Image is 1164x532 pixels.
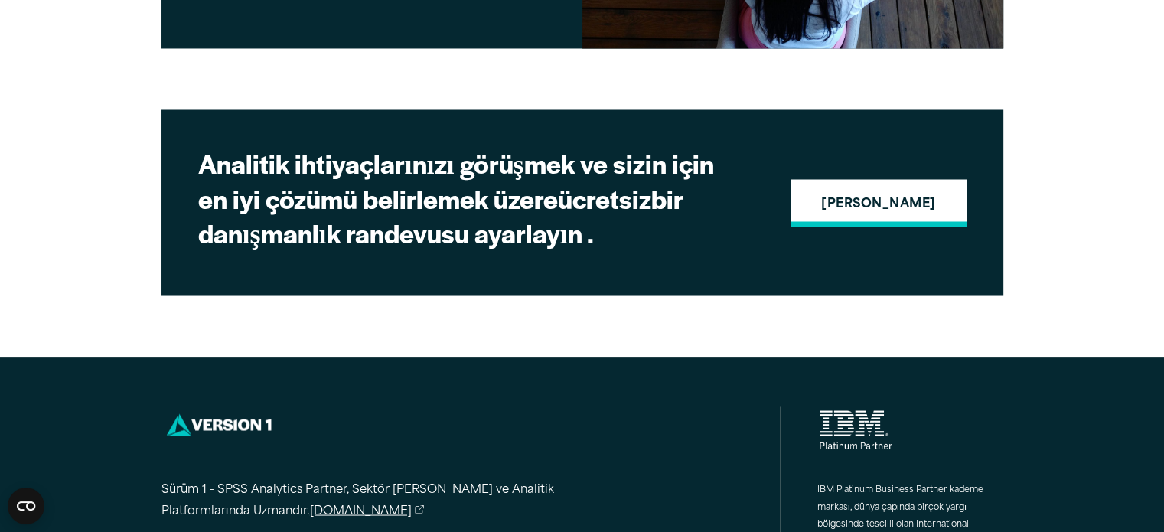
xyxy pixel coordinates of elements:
font: ücretsiz [558,179,651,216]
a: [PERSON_NAME] [791,179,966,227]
font: [DOMAIN_NAME] [310,505,412,517]
font: Analitik ihtiyaçlarınızı görüşmek ve sizin için en iyi çözümü belirlemek üzere [198,145,714,216]
font: bir danışmanlık randevusu ayarlayın . [198,179,683,250]
font: [PERSON_NAME] [821,197,935,210]
font: Sürüm 1 - SPSS Analytics Partner, Sektör [PERSON_NAME] ve Analitik Platformlarında Uzmandır. [161,484,554,517]
button: CMP widget'ını açın [8,488,44,524]
a: [DOMAIN_NAME] [310,501,425,523]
